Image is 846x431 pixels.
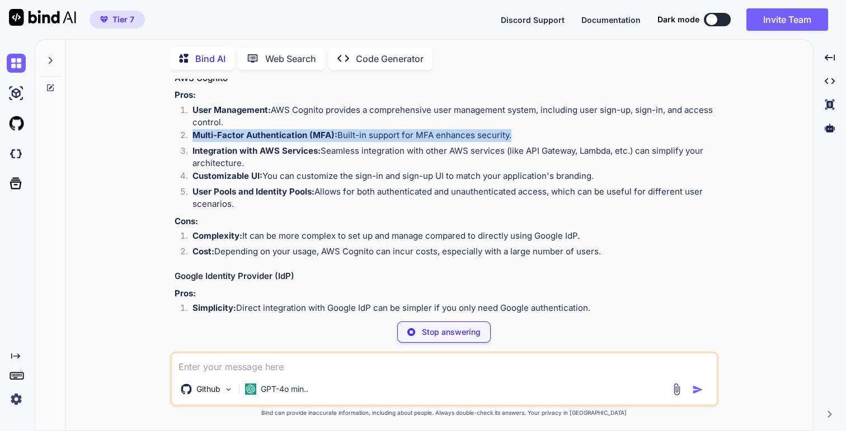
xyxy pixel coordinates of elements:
span: Documentation [581,15,641,25]
p: Github [196,383,220,395]
strong: Complexity: [192,230,242,241]
p: Bind AI [195,52,225,65]
img: Bind AI [9,9,76,26]
strong: Cons: [175,216,198,226]
span: Discord Support [501,15,565,25]
img: githubLight [7,114,26,133]
strong: User Management: [192,105,271,115]
img: GPT-4o mini [245,383,256,395]
li: It can be more complex to set up and manage compared to directly using Google IdP. [184,230,716,245]
li: You can customize the sign-in and sign-up UI to match your application's branding. [184,170,716,186]
img: ai-studio [7,84,26,103]
img: attachment [670,383,683,396]
img: premium [100,16,108,23]
img: chat [7,54,26,73]
span: Tier 7 [112,14,134,25]
h3: Google Identity Provider (IdP) [175,270,716,283]
strong: User Pools and Identity Pools: [192,186,314,197]
span: Dark mode [657,14,699,25]
button: Documentation [581,14,641,26]
p: Bind can provide inaccurate information, including about people. Always double-check its answers.... [170,409,718,417]
strong: Cost: [192,246,214,257]
strong: Pros: [175,89,196,100]
strong: Integration with AWS Services: [192,145,321,156]
li: Depending on your usage, AWS Cognito can incur costs, especially with a large number of users. [184,245,716,261]
strong: Multi-Factor Authentication (MFA): [192,130,337,140]
p: Web Search [265,52,316,65]
p: Code Generator [356,52,424,65]
img: darkCloudIdeIcon [7,144,26,163]
li: Direct integration with Google IdP can be simpler if you only need Google authentication. [184,302,716,318]
img: icon [692,384,703,395]
img: Pick Models [224,385,233,394]
p: GPT-4o min.. [261,383,308,395]
li: Seamless integration with other AWS services (like API Gateway, Lambda, etc.) can simplify your a... [184,145,716,170]
li: Allows for both authenticated and unauthenticated access, which can be useful for different user ... [184,186,716,211]
button: premiumTier 7 [90,11,145,29]
button: Invite Team [746,8,828,31]
li: AWS Cognito provides a comprehensive user management system, including user sign-up, sign-in, and... [184,104,716,129]
img: settings [7,390,26,409]
strong: Simplicity: [192,302,236,313]
li: Built-in support for MFA enhances security. [184,129,716,145]
button: Discord Support [501,14,565,26]
p: Stop answering [422,326,481,338]
strong: Customizable UI: [192,170,262,181]
strong: Pros: [175,288,196,299]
